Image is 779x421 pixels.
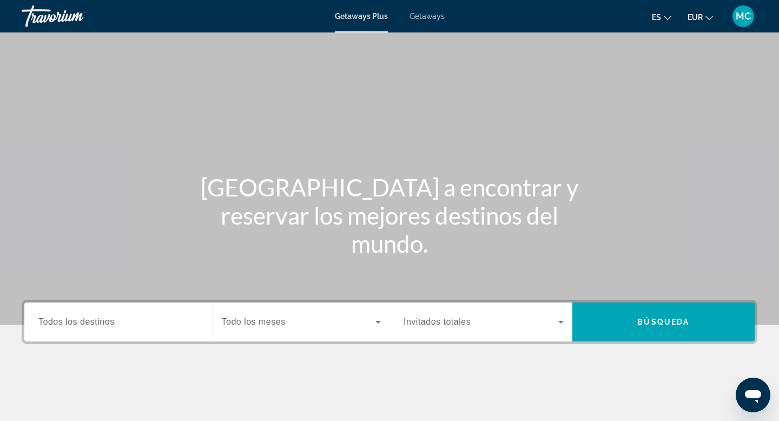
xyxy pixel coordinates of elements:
[404,317,471,326] span: Invitados totales
[688,9,713,25] button: Change currency
[187,173,592,258] h1: [GEOGRAPHIC_DATA] a encontrar y reservar los mejores destinos del mundo.
[38,317,115,326] span: Todos los destinos
[729,5,757,28] button: User Menu
[736,11,751,22] span: MC
[652,13,661,22] span: es
[24,302,755,341] div: Search widget
[637,318,689,326] span: Búsqueda
[22,2,130,30] a: Travorium
[688,13,703,22] span: EUR
[652,9,671,25] button: Change language
[410,12,445,21] a: Getaways
[335,12,388,21] a: Getaways Plus
[736,378,770,412] iframe: Botón para iniciar la ventana de mensajería
[222,317,286,326] span: Todo los meses
[572,302,755,341] button: Búsqueda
